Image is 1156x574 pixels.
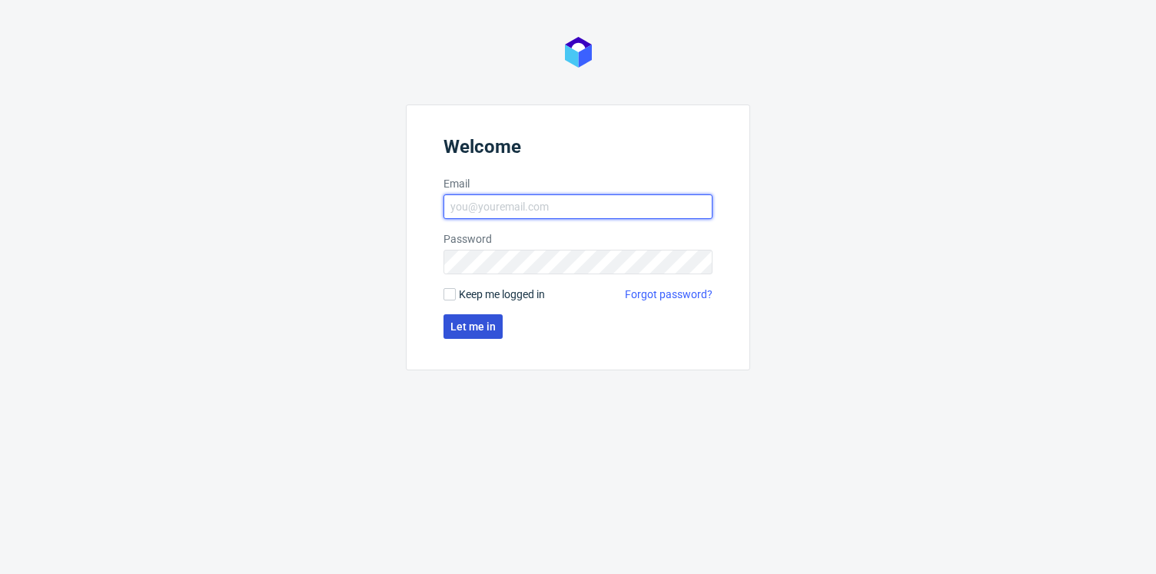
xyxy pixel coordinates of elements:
[443,314,503,339] button: Let me in
[443,231,713,247] label: Password
[443,136,713,164] header: Welcome
[625,287,713,302] a: Forgot password?
[459,287,545,302] span: Keep me logged in
[443,194,713,219] input: you@youremail.com
[443,176,713,191] label: Email
[450,321,496,332] span: Let me in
